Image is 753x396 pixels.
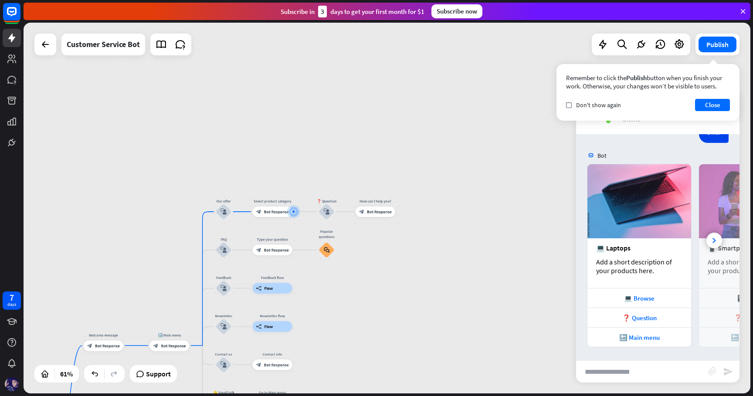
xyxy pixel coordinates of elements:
i: block_user_input [220,285,227,291]
div: Contact us [208,352,240,357]
div: Newsletter flow [249,313,296,318]
div: Type your question [249,237,296,242]
span: Support [146,367,171,381]
span: Bot Response [264,209,289,214]
div: Feedback [208,275,240,280]
div: 3 [318,6,327,17]
div: Go to Main menu [249,390,296,395]
span: Flow [264,324,273,329]
div: How can I help you? [352,199,399,204]
a: 7 days [3,291,21,310]
i: block_user_input [220,362,227,368]
div: ❓ Question [592,314,687,322]
div: ❓ Question [311,199,343,204]
div: 💻 Laptops [596,244,682,252]
i: block_attachment [708,367,717,376]
div: Newsletter [208,313,240,318]
div: 🔙 Main menu [146,332,193,338]
span: Bot Response [264,247,289,253]
div: Subscribe now [431,4,482,18]
span: Bot Response [95,343,120,348]
span: Bot Response [367,209,392,214]
div: Welcome message [80,332,127,338]
span: Bot [597,152,607,159]
div: 👋 Small talk [208,390,240,395]
i: block_bot_response [256,362,261,367]
span: Flow [264,286,273,291]
div: Feedback flow [249,275,296,280]
i: block_bot_response [153,343,158,348]
i: block_faq [324,247,329,253]
div: FAQ [208,237,240,242]
div: Our offer [208,199,240,204]
span: Bot Response [161,343,186,348]
div: 🔙 Main menu [592,333,687,342]
div: Select product category [249,199,296,204]
span: Don't show again [576,101,621,109]
span: Bot Response [264,362,289,367]
i: block_user_input [220,247,227,253]
i: block_user_input [323,209,330,215]
span: Publish [626,74,647,82]
i: block_user_input [220,209,227,215]
div: Remember to click the button when you finish your work. Otherwise, your changes won’t be visible ... [566,74,730,90]
div: 7 [10,294,14,301]
i: block_bot_response [359,209,364,214]
div: 💻 Browse [592,294,687,302]
button: Publish [699,37,736,52]
i: send [723,366,733,377]
i: builder_tree [256,286,262,291]
i: block_user_input [220,323,227,330]
div: Customer Service Bot [67,34,140,55]
button: Close [695,99,730,111]
i: block_bot_response [87,343,92,348]
div: 61% [58,367,75,381]
i: block_bot_response [256,209,261,214]
i: builder_tree [256,324,262,329]
div: Popular questions [315,229,339,239]
div: Contact info [249,352,296,357]
div: Subscribe in days to get your first month for $1 [281,6,424,17]
div: days [7,301,16,308]
div: Add a short description of your products here. [596,257,682,275]
i: block_bot_response [256,247,261,253]
button: Open LiveChat chat widget [7,3,33,30]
